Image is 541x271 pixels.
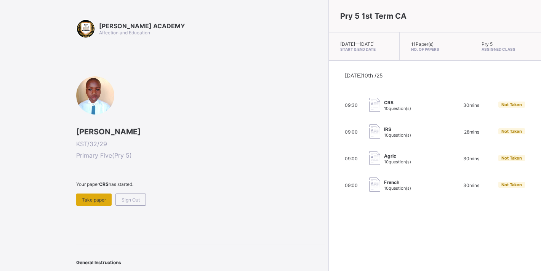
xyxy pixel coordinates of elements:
[482,47,530,52] span: Assigned Class
[122,197,140,203] span: Sign Out
[345,156,358,161] span: 09:00
[384,153,411,159] span: Agric
[369,124,380,139] img: take_paper.cd97e1aca70de81545fe8e300f84619e.svg
[340,41,375,47] span: [DATE] — [DATE]
[501,129,522,134] span: Not Taken
[340,47,388,52] span: Start & End Date
[340,11,407,21] span: Pry 5 1st Term CA
[411,41,434,47] span: 11 Paper(s)
[384,100,411,105] span: CRS
[384,179,411,185] span: French
[384,132,411,138] span: 10 question(s)
[369,151,380,165] img: take_paper.cd97e1aca70de81545fe8e300f84619e.svg
[345,102,358,108] span: 09:30
[82,197,106,203] span: Take paper
[411,47,459,52] span: No. of Papers
[501,102,522,107] span: Not Taken
[345,129,358,135] span: 09:00
[76,127,325,136] span: [PERSON_NAME]
[463,156,479,161] span: 30 mins
[384,186,411,191] span: 10 question(s)
[463,182,479,188] span: 30 mins
[384,126,411,132] span: IRS
[76,152,325,159] span: Primary Five ( Pry 5 )
[345,72,383,79] span: [DATE] 10th /25
[99,30,150,35] span: Affection and Education
[482,41,493,47] span: Pry 5
[501,182,522,187] span: Not Taken
[76,181,325,187] span: Your paper has started.
[384,159,411,165] span: 10 question(s)
[369,177,380,192] img: take_paper.cd97e1aca70de81545fe8e300f84619e.svg
[99,22,185,30] span: [PERSON_NAME] ACADEMY
[369,98,380,112] img: take_paper.cd97e1aca70de81545fe8e300f84619e.svg
[501,155,522,161] span: Not Taken
[76,140,325,148] span: KST/32/29
[345,182,358,188] span: 09:00
[464,129,479,135] span: 28 mins
[384,106,411,111] span: 10 question(s)
[76,260,121,265] span: General Instructions
[99,181,109,187] b: CRS
[463,102,479,108] span: 30 mins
